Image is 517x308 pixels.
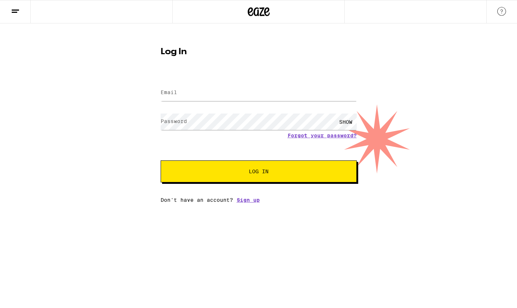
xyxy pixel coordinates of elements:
[237,197,260,203] a: Sign up
[161,85,357,101] input: Email
[161,48,357,56] h1: Log In
[288,133,357,138] a: Forgot your password?
[161,89,177,95] label: Email
[249,169,269,174] span: Log In
[161,197,357,203] div: Don't have an account?
[161,160,357,182] button: Log In
[161,118,187,124] label: Password
[335,114,357,130] div: SHOW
